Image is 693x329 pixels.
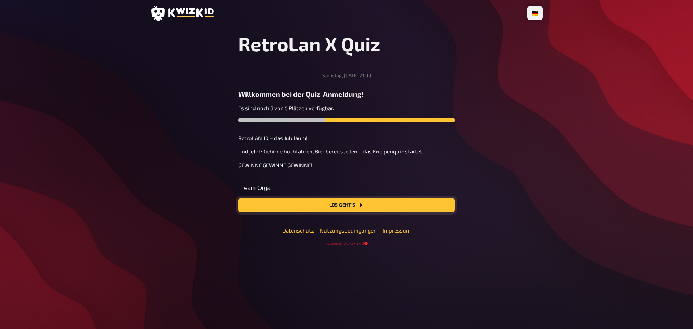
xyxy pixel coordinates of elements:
[325,241,368,246] small: powered by kwizkid
[238,135,308,141] span: RetroLAN 10 – das Jubiläum!
[282,227,314,234] a: Datenschutz
[238,198,455,212] button: Los geht's
[238,33,455,55] h1: RetroLan X Quiz
[238,73,455,78] div: Samstag, [DATE] 21:00
[529,7,541,19] li: 🇩🇪
[238,181,455,195] input: Teamname
[383,227,411,234] a: Impressum
[238,148,424,155] span: Und jetzt: Gehirne hochfahren, Bier bereitstellen – das Kneipenquiz startet!
[238,104,455,112] p: Es sind noch 3 von 5 Plätzen verfügbar.
[320,227,377,234] a: Nutzungsbedingungen
[238,90,455,98] h3: Willkommen bei der Quiz-Anmeldung!
[325,239,368,246] a: powered by kwizkid
[238,162,312,168] span: GEWINNE GEWINNE GEWINNE!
